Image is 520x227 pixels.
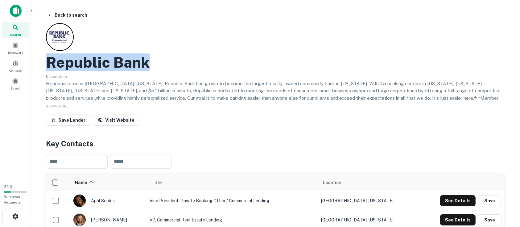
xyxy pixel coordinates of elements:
[478,214,501,225] button: Save
[2,57,29,74] a: Contacts
[489,178,520,207] iframe: Chat Widget
[10,32,21,37] span: Search
[2,75,29,92] a: Saved
[2,22,29,38] a: Search
[2,40,29,56] a: Borrowers
[73,213,144,226] div: [PERSON_NAME]
[70,174,147,191] th: Name
[73,194,144,207] div: april scales
[8,50,23,55] span: Borrowers
[46,53,150,71] h2: Republic Bank
[10,5,22,17] img: capitalize-icon.png
[9,68,22,73] span: Contacts
[152,179,170,186] span: Title
[323,179,341,186] span: Location
[147,191,318,210] td: Vice President, Private Banking Offier / Commercial Lending
[440,214,476,225] button: See Details
[4,195,21,204] span: Borrower Requests
[45,10,90,21] button: Back to search
[46,74,67,79] span: Description
[75,179,95,186] span: Name
[46,138,505,149] h4: Key Contacts
[318,191,419,210] td: [GEOGRAPHIC_DATA], [US_STATE]
[46,115,90,126] button: Save Lender
[4,185,12,189] span: 3 / 10
[73,214,86,226] img: 1572528938460
[11,86,20,91] span: Saved
[318,174,419,191] th: Location
[147,174,318,191] th: Title
[46,104,69,108] span: SHOW MORE
[478,195,501,206] button: Save
[73,195,86,207] img: 1526853160047
[93,115,139,126] a: Visit Website
[440,195,476,206] button: See Details
[46,80,505,116] p: Headquartered in [GEOGRAPHIC_DATA], [US_STATE], Republic Bank has grown to become the largest loc...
